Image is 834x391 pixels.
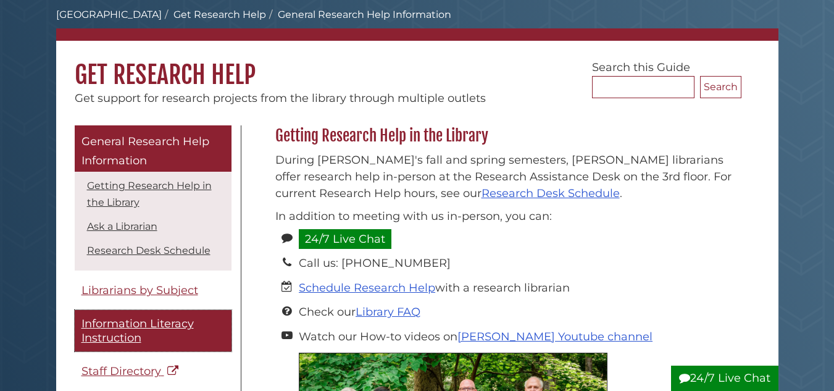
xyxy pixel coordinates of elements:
li: Call us: [PHONE_NUMBER] [299,255,735,272]
a: Staff Directory [75,358,231,385]
a: General Research Help Information [75,125,231,172]
button: Search [700,76,741,98]
span: General Research Help Information [81,135,209,168]
p: During [PERSON_NAME]'s fall and spring semesters, [PERSON_NAME] librarians offer research help in... [275,152,735,202]
p: In addition to meeting with us in-person, you can: [275,208,735,225]
span: Get support for research projects from the library through multiple outlets [75,91,486,105]
span: Information Literacy Instruction [81,317,194,345]
a: Research Desk Schedule [482,187,620,200]
span: Staff Directory [81,364,161,378]
a: Research Desk Schedule [87,245,211,256]
h2: Getting Research Help in the Library [269,126,741,146]
h1: Get Research Help [56,41,778,90]
a: 24/7 Live Chat [299,229,391,249]
li: Watch our How-to videos on [299,329,735,345]
a: [PERSON_NAME] Youtube channel [457,330,653,343]
a: Ask a Librarian [87,221,157,232]
a: Schedule Research Help [299,281,435,295]
a: Getting Research Help in the Library [87,180,212,208]
li: Check our [299,304,735,321]
li: with a research librarian [299,280,735,296]
li: General Research Help Information [266,7,451,22]
nav: breadcrumb [56,7,778,41]
a: Librarians by Subject [75,277,231,305]
span: Librarians by Subject [81,284,198,297]
a: Information Literacy Instruction [75,310,231,351]
button: 24/7 Live Chat [671,366,778,391]
a: Library FAQ [356,305,420,319]
a: [GEOGRAPHIC_DATA] [56,9,162,20]
a: Get Research Help [173,9,266,20]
